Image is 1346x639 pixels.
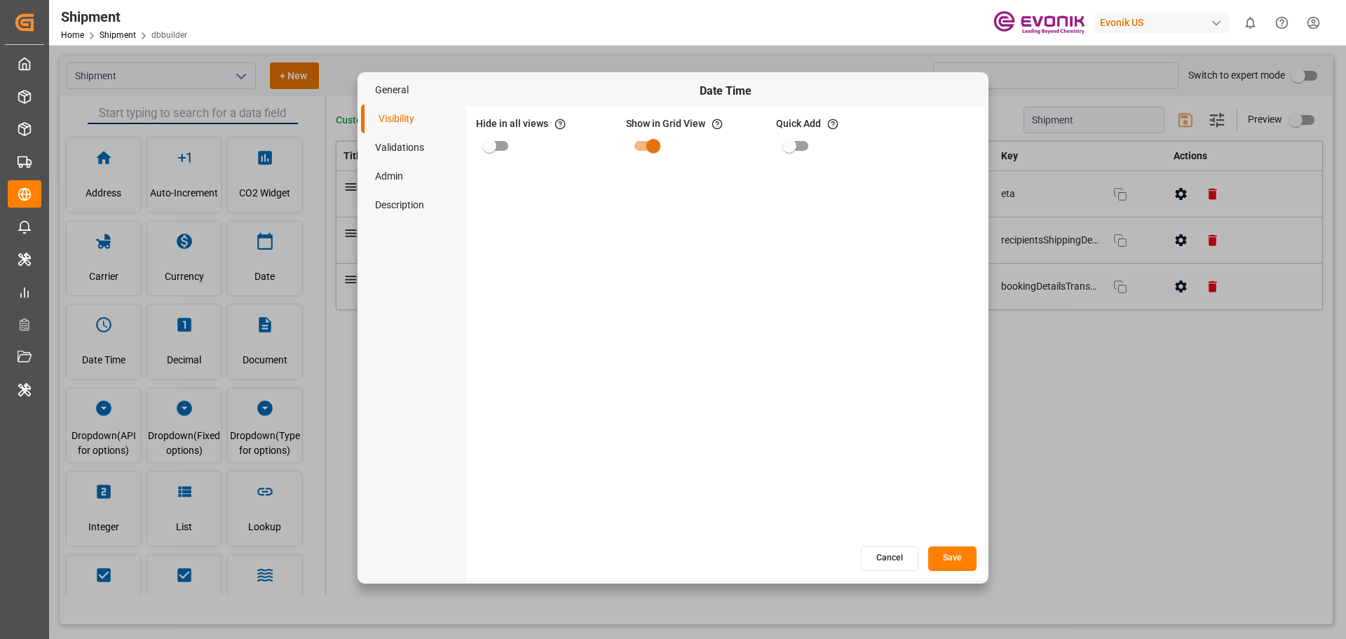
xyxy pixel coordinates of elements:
[993,11,1085,35] img: Evonik-brand-mark-Deep-Purple-RGB.jpeg_1700498283.jpeg
[1094,13,1229,33] div: Evonik US
[626,116,705,131] span: Show in Grid View
[361,191,466,220] li: Description
[1266,7,1298,39] button: Help Center
[776,116,821,131] span: Quick Add
[928,546,977,571] button: Save
[1235,7,1266,39] button: show 0 new notifications
[1094,9,1235,36] button: Evonik US
[100,30,136,40] a: Shipment
[61,30,84,40] a: Home
[476,116,548,131] span: Hide in all views
[61,6,187,27] div: Shipment
[473,83,978,100] span: Date Time
[361,76,466,105] li: General
[861,546,918,571] button: Cancel
[361,162,466,191] li: Admin
[361,133,466,162] li: Validations
[361,105,466,133] li: Visibility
